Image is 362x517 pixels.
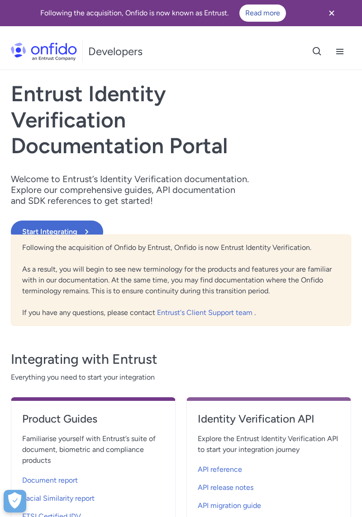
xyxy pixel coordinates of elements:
a: Identity Verification API [198,412,340,433]
a: Product Guides [22,412,164,433]
a: Facial Similarity report [22,488,164,506]
h1: Entrust Identity Verification Documentation Portal [11,81,249,159]
button: Start Integrating [11,221,103,243]
button: Ouvrir le centre de préférences [4,490,26,512]
span: Explore the Entrust Identity Verification API to start your integration journey [198,433,340,455]
span: API release notes [198,482,253,493]
h4: Identity Verification API [198,412,340,426]
div: Following the acquisition of Onfido by Entrust, Onfido is now Entrust Identity Verification. As a... [11,235,351,326]
h1: Developers [88,44,143,59]
span: Familiarise yourself with Entrust’s suite of document, biometric and compliance products [22,433,164,466]
a: Start Integrating [11,221,249,243]
svg: Close banner [326,8,337,19]
span: API migration guide [198,500,261,511]
div: Following the acquisition, Onfido is now known as Entrust. [11,5,315,22]
a: Read more [239,5,286,22]
a: API release notes [198,477,340,495]
button: Open navigation menu button [329,40,351,63]
span: Everything you need to start your integration [11,372,351,383]
span: API reference [198,464,242,475]
svg: Open navigation menu button [334,46,345,57]
p: Welcome to Entrust’s Identity Verification documentation. Explore our comprehensive guides, API d... [11,174,249,206]
a: API reference [198,459,340,477]
svg: Open search button [312,46,323,57]
div: Préférences de cookies [4,490,26,512]
button: Close banner [315,2,348,24]
a: Document report [22,470,164,488]
span: Facial Similarity report [22,493,95,504]
img: Onfido Logo [11,42,77,61]
a: Entrust's Client Support team [157,308,254,317]
a: API migration guide [198,495,340,513]
h4: Product Guides [22,412,164,426]
button: Open search button [306,40,329,63]
span: Document report [22,475,78,486]
h3: Integrating with Entrust [11,350,351,368]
